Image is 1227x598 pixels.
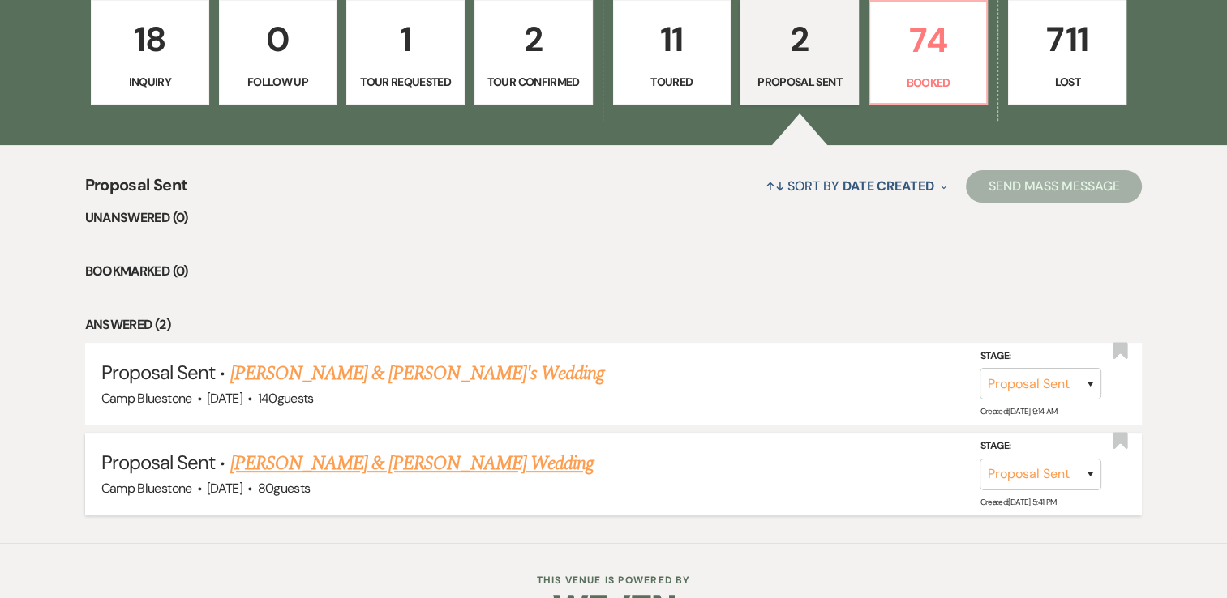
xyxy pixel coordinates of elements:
[485,73,582,91] p: Tour Confirmed
[980,406,1057,416] span: Created: [DATE] 9:14 AM
[207,480,242,497] span: [DATE]
[230,359,604,388] a: [PERSON_NAME] & [PERSON_NAME]'s Wedding
[230,73,327,91] p: Follow Up
[101,73,199,91] p: Inquiry
[966,170,1143,203] button: Send Mass Message
[880,74,977,92] p: Booked
[759,164,954,207] button: Sort By Date Created
[85,261,1143,282] li: Bookmarked (0)
[230,12,327,66] p: 0
[766,177,785,194] span: ↑↓
[1019,73,1116,91] p: Lost
[880,13,977,67] p: 74
[751,12,848,66] p: 2
[85,314,1143,335] li: Answered (2)
[258,390,314,407] span: 140 guests
[101,480,192,497] span: Camp Bluestone
[230,449,593,478] a: [PERSON_NAME] & [PERSON_NAME] Wedding
[85,207,1143,229] li: Unanswered (0)
[751,73,848,91] p: Proposal Sent
[357,73,454,91] p: Tour Requested
[101,450,216,475] span: Proposal Sent
[980,497,1056,507] span: Created: [DATE] 5:41 PM
[1019,12,1116,66] p: 711
[207,390,242,407] span: [DATE]
[624,73,721,91] p: Toured
[980,348,1101,365] label: Stage:
[980,438,1101,455] label: Stage:
[258,480,311,497] span: 80 guests
[101,390,192,407] span: Camp Bluestone
[101,360,216,385] span: Proposal Sent
[843,177,934,194] span: Date Created
[357,12,454,66] p: 1
[624,12,721,66] p: 11
[85,173,188,207] span: Proposal Sent
[485,12,582,66] p: 2
[101,12,199,66] p: 18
